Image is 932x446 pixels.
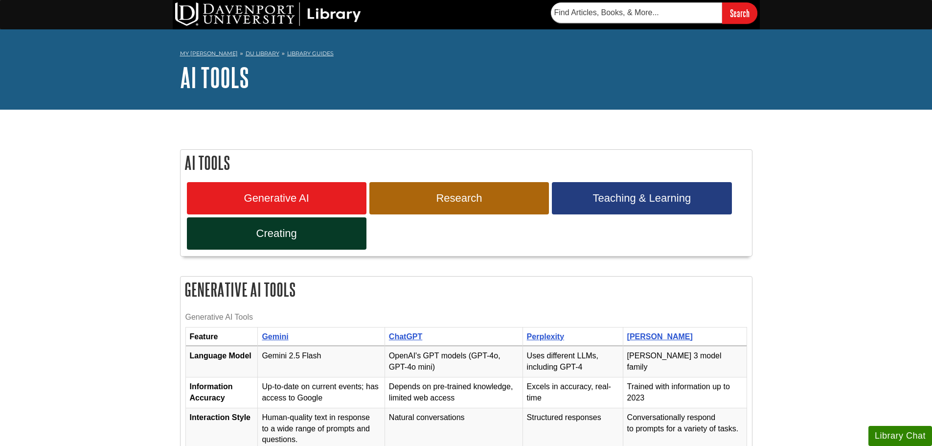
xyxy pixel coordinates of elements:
[385,347,523,377] td: OpenAI's GPT models (GPT-4o, GPT-4o mini)
[246,50,279,57] a: DU Library
[185,307,747,327] caption: Generative AI Tools
[377,192,542,205] span: Research
[868,426,932,446] button: Library Chat
[175,2,361,26] img: DU Library
[181,277,752,303] h2: Generative AI Tools
[552,182,731,214] a: Teaching & Learning
[287,50,334,57] a: Library Guides
[258,377,385,408] td: Up-to-date on current events; has access to Google
[559,192,724,205] span: Teaching & Learning
[527,332,564,341] a: Perplexity
[551,2,757,23] form: Searches DU Library's articles, books, and more
[185,327,258,347] th: Feature
[187,182,366,214] a: Generative AI
[180,63,752,92] h1: AI Tools
[181,150,752,176] h2: Ai Tools
[627,412,743,435] p: Conversationally respond to prompts for a variety of tasks.
[623,347,747,377] td: [PERSON_NAME] 3 model family
[187,217,366,250] a: Creating
[551,2,722,23] input: Find Articles, Books, & More...
[262,332,288,341] a: Gemini
[722,2,757,23] input: Search
[194,227,359,240] span: Creating
[389,332,422,341] a: ChatGPT
[180,49,238,58] a: My [PERSON_NAME]
[523,377,623,408] td: Excels in accuracy, real-time
[190,352,251,360] strong: Language Model
[369,182,549,214] a: Research
[190,413,250,422] strong: Interaction Style
[385,377,523,408] td: Depends on pre-trained knowledge, limited web access
[190,382,233,402] strong: Information Accuracy
[523,347,623,377] td: Uses different LLMs, including GPT-4
[180,47,752,63] nav: breadcrumb
[258,347,385,377] td: Gemini 2.5 Flash
[623,377,747,408] td: Trained with information up to 2023
[194,192,359,205] span: Generative AI
[627,332,693,341] a: [PERSON_NAME]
